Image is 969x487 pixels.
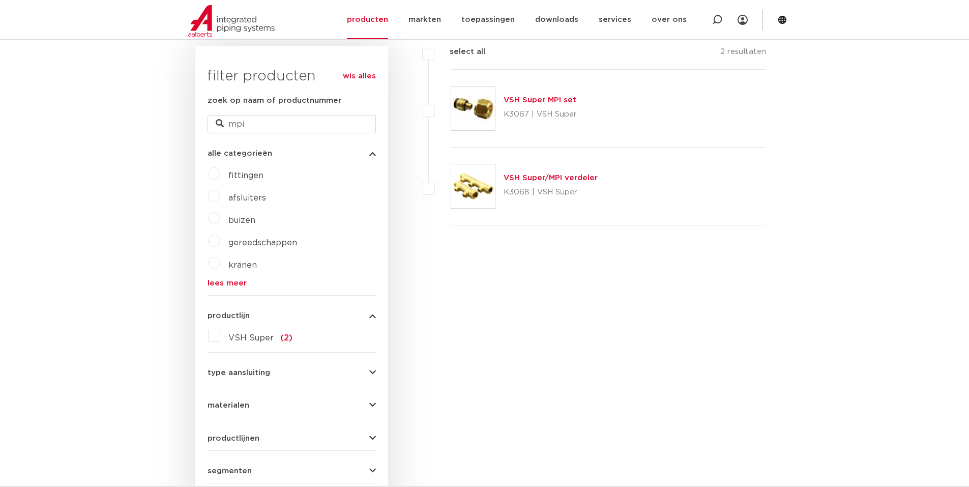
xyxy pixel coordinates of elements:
[228,261,257,269] a: kranen
[280,334,292,342] span: (2)
[208,369,270,377] span: type aansluiting
[208,435,376,442] button: productlijnen
[434,46,485,58] label: select all
[228,171,263,180] a: fittingen
[228,239,297,247] a: gereedschappen
[451,164,495,208] img: Thumbnail for VSH Super/MPI verdeler
[451,87,495,130] img: Thumbnail for VSH Super MPI set
[228,194,266,202] a: afsluiters
[208,402,249,409] span: materialen
[208,369,376,377] button: type aansluiting
[504,174,598,182] a: VSH Super/MPI verdeler
[208,312,250,320] span: productlijn
[208,402,376,409] button: materialen
[208,115,376,133] input: zoeken
[720,46,766,62] p: 2 resultaten
[504,184,598,200] p: K3068 | VSH Super
[208,467,252,475] span: segmenten
[208,95,341,107] label: zoek op naam of productnummer
[504,96,576,104] a: VSH Super MPI set
[208,312,376,320] button: productlijn
[504,106,577,123] p: K3067 | VSH Super
[343,70,376,82] a: wis alles
[208,467,376,475] button: segmenten
[208,150,272,157] span: alle categorieën
[208,150,376,157] button: alle categorieën
[208,66,376,87] h3: filter producten
[228,216,255,224] a: buizen
[208,435,259,442] span: productlijnen
[228,334,274,342] span: VSH Super
[208,279,376,287] a: lees meer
